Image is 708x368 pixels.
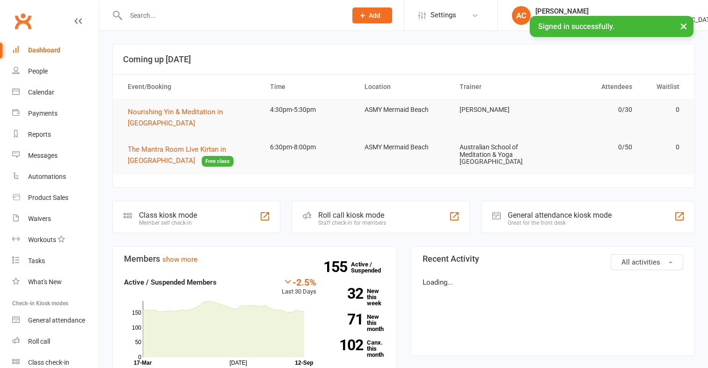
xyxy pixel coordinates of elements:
[508,211,612,220] div: General attendance kiosk mode
[28,88,54,96] div: Calendar
[546,99,641,121] td: 0/30
[12,124,99,145] a: Reports
[123,55,684,64] h3: Coming up [DATE]
[128,106,253,129] button: Nourishing Yin & Meditation in [GEOGRAPHIC_DATA]
[28,110,58,117] div: Payments
[423,254,684,264] h3: Recent Activity
[262,75,357,99] th: Time
[330,287,363,301] strong: 32
[12,145,99,166] a: Messages
[28,316,85,324] div: General attendance
[621,258,660,266] span: All activities
[641,99,688,121] td: 0
[119,75,262,99] th: Event/Booking
[12,229,99,250] a: Workouts
[451,99,546,121] td: [PERSON_NAME]
[124,254,385,264] h3: Members
[330,338,363,352] strong: 102
[282,277,316,287] div: -2.5%
[538,22,614,31] span: Signed in successfully.
[28,173,66,180] div: Automations
[28,257,45,265] div: Tasks
[12,103,99,124] a: Payments
[28,278,62,286] div: What's New
[318,211,386,220] div: Roll call kiosk mode
[28,359,69,366] div: Class check-in
[12,250,99,272] a: Tasks
[451,75,546,99] th: Trainer
[423,277,684,288] p: Loading...
[12,331,99,352] a: Roll call
[128,108,223,127] span: Nourishing Yin & Meditation in [GEOGRAPHIC_DATA]
[28,236,56,243] div: Workouts
[356,75,451,99] th: Location
[128,144,253,167] button: The Mantra Room Live Kirtan in [GEOGRAPHIC_DATA]Free class
[28,67,48,75] div: People
[546,136,641,158] td: 0/50
[330,288,385,306] a: 32New this week
[318,220,386,226] div: Staff check-in for members
[330,314,385,332] a: 71New this month
[12,208,99,229] a: Waivers
[139,220,197,226] div: Member self check-in
[352,7,392,23] button: Add
[369,12,380,19] span: Add
[262,136,357,158] td: 6:30pm-8:00pm
[262,99,357,121] td: 4:30pm-5:30pm
[512,6,531,25] div: AC
[12,187,99,208] a: Product Sales
[351,254,392,280] a: 155Active / Suspended
[12,166,99,187] a: Automations
[28,215,51,222] div: Waivers
[546,75,641,99] th: Attendees
[124,278,217,287] strong: Active / Suspended Members
[451,136,546,173] td: Australian School of Meditation & Yoga [GEOGRAPHIC_DATA]
[128,145,226,165] span: The Mantra Room Live Kirtan in [GEOGRAPHIC_DATA]
[356,99,451,121] td: ASMY Mermaid Beach
[431,5,456,26] span: Settings
[28,338,50,345] div: Roll call
[123,9,340,22] input: Search...
[282,277,316,297] div: Last 30 Days
[508,220,612,226] div: Great for the front desk
[28,46,60,54] div: Dashboard
[675,16,692,36] button: ×
[641,136,688,158] td: 0
[28,152,58,159] div: Messages
[323,260,351,274] strong: 155
[12,310,99,331] a: General attendance kiosk mode
[202,156,234,167] span: Free class
[330,339,385,358] a: 102Canx. this month
[139,211,197,220] div: Class kiosk mode
[641,75,688,99] th: Waitlist
[12,61,99,82] a: People
[356,136,451,158] td: ASMY Mermaid Beach
[28,194,68,201] div: Product Sales
[611,254,683,270] button: All activities
[12,40,99,61] a: Dashboard
[162,255,197,264] a: show more
[28,131,51,138] div: Reports
[11,9,35,33] a: Clubworx
[12,82,99,103] a: Calendar
[330,312,363,326] strong: 71
[12,272,99,293] a: What's New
